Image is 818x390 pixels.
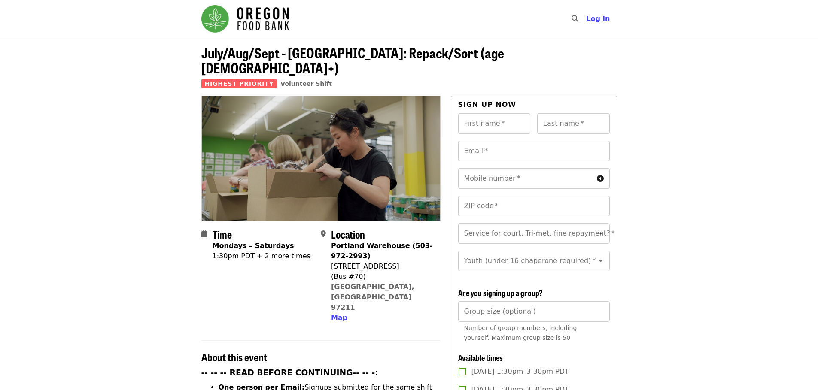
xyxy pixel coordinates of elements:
[202,96,440,221] img: July/Aug/Sept - Portland: Repack/Sort (age 8+) organized by Oregon Food Bank
[331,261,434,272] div: [STREET_ADDRESS]
[213,242,294,250] strong: Mondays – Saturdays
[464,324,577,341] span: Number of group members, including yourself. Maximum group size is 50
[458,113,531,134] input: First name
[213,227,232,242] span: Time
[201,349,267,364] span: About this event
[458,100,517,109] span: Sign up now
[201,230,207,238] i: calendar icon
[331,272,434,282] div: (Bus #70)
[458,196,610,216] input: ZIP code
[321,230,326,238] i: map-marker-alt icon
[458,352,503,363] span: Available times
[458,168,593,189] input: Mobile number
[471,366,569,377] span: [DATE] 1:30pm–3:30pm PDT
[201,5,289,33] img: Oregon Food Bank - Home
[331,313,347,323] button: Map
[201,368,378,377] strong: -- -- -- READ BEFORE CONTINUING-- -- -:
[597,175,604,183] i: circle-info icon
[331,227,365,242] span: Location
[201,79,277,88] span: Highest Priority
[458,301,610,322] input: [object Object]
[586,15,610,23] span: Log in
[579,10,617,27] button: Log in
[280,80,332,87] a: Volunteer Shift
[584,9,590,29] input: Search
[331,242,433,260] strong: Portland Warehouse (503-972-2993)
[213,251,310,261] div: 1:30pm PDT + 2 more times
[458,141,610,161] input: Email
[572,15,578,23] i: search icon
[595,255,607,267] button: Open
[458,287,543,298] span: Are you signing up a group?
[595,227,607,239] button: Open
[201,42,504,78] span: July/Aug/Sept - [GEOGRAPHIC_DATA]: Repack/Sort (age [DEMOGRAPHIC_DATA]+)
[331,283,414,311] a: [GEOGRAPHIC_DATA], [GEOGRAPHIC_DATA] 97211
[331,314,347,322] span: Map
[537,113,610,134] input: Last name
